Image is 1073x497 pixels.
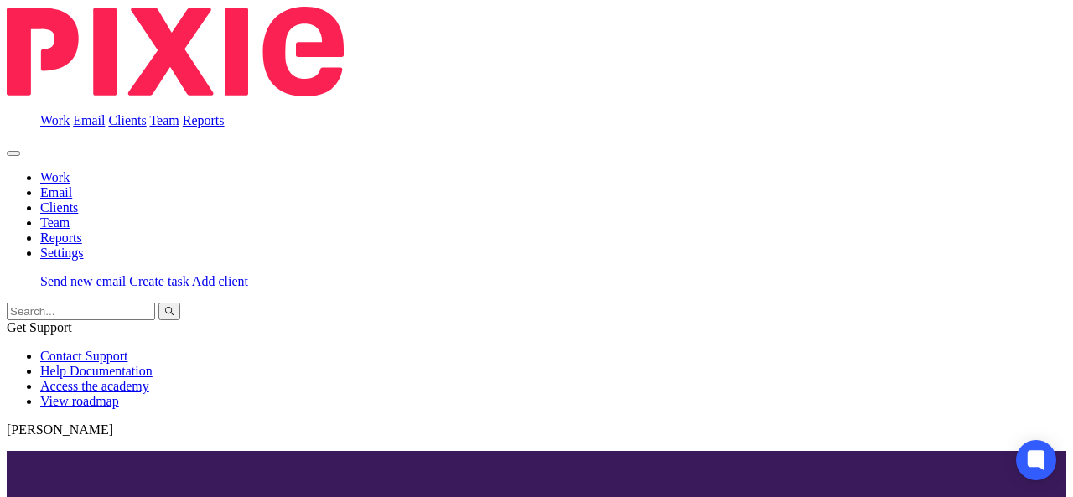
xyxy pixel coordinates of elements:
[40,185,72,199] a: Email
[73,113,105,127] a: Email
[40,349,127,363] a: Contact Support
[7,303,155,320] input: Search
[40,246,84,260] a: Settings
[7,422,1066,437] p: [PERSON_NAME]
[108,113,146,127] a: Clients
[40,170,70,184] a: Work
[40,394,119,408] a: View roadmap
[129,274,189,288] a: Create task
[158,303,180,320] button: Search
[40,364,153,378] a: Help Documentation
[40,200,78,215] a: Clients
[40,230,82,245] a: Reports
[192,274,248,288] a: Add client
[7,7,344,96] img: Pixie
[149,113,179,127] a: Team
[40,379,149,393] a: Access the academy
[40,274,126,288] a: Send new email
[7,320,72,334] span: Get Support
[40,215,70,230] a: Team
[183,113,225,127] a: Reports
[40,113,70,127] a: Work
